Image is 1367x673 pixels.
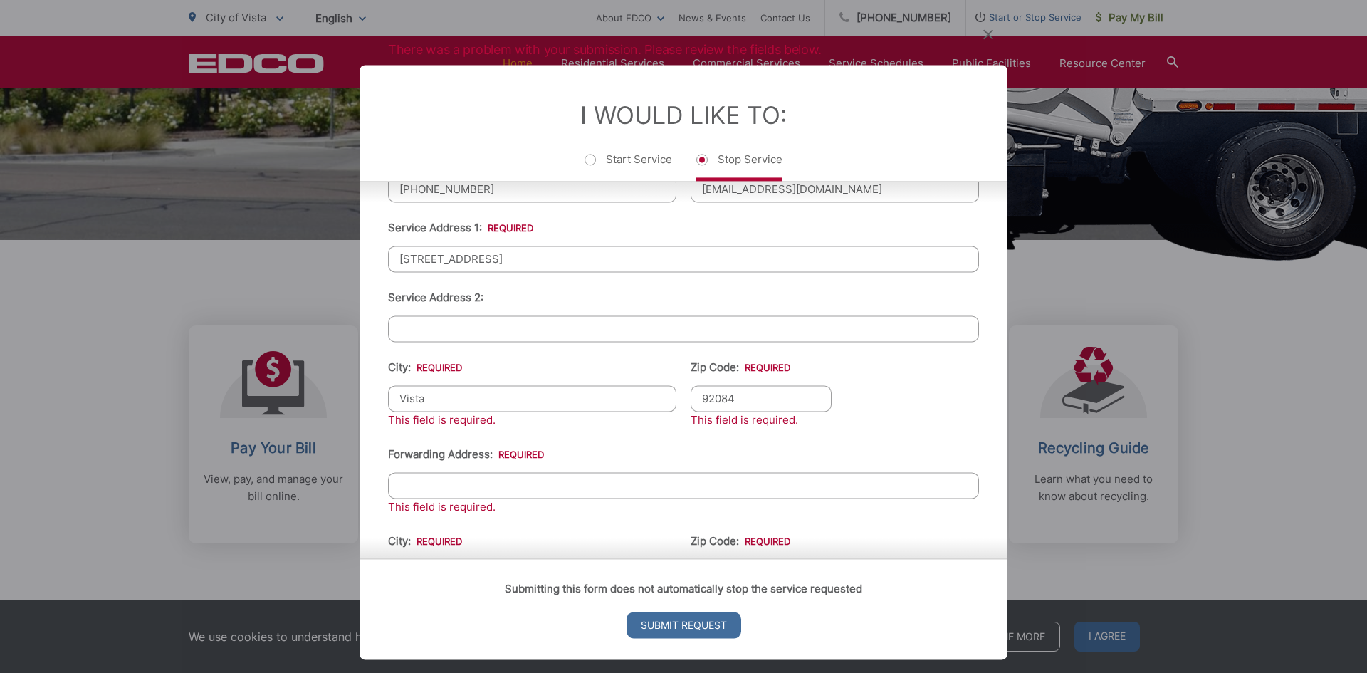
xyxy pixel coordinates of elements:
[388,448,544,461] label: Forwarding Address:
[388,361,462,374] label: City:
[388,412,676,429] div: This field is required.
[580,100,787,130] label: I Would Like To:
[388,221,533,234] label: Service Address 1:
[388,291,483,304] label: Service Address 2:
[696,152,782,181] label: Stop Service
[691,412,832,429] div: This field is required.
[360,14,1007,65] h2: There was a problem with your submission. Please review the fields below.
[627,612,741,638] input: Submit Request
[691,361,790,374] label: Zip Code:
[505,582,862,595] strong: Submitting this form does not automatically stop the service requested
[585,152,672,181] label: Start Service
[388,535,462,548] label: City:
[388,499,979,516] div: This field is required.
[691,535,790,548] label: Zip Code:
